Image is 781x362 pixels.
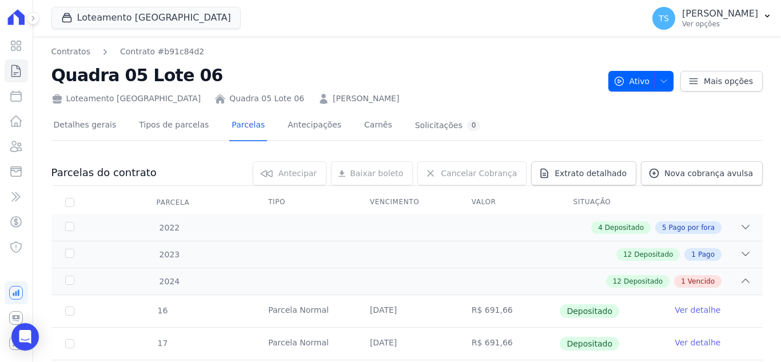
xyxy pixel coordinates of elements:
[143,191,204,214] div: Parcela
[229,111,267,141] a: Parcelas
[559,190,661,214] th: Situação
[51,111,119,141] a: Detalhes gerais
[458,190,560,214] th: Valor
[662,222,667,233] span: 5
[413,111,483,141] a: Solicitações0
[643,2,781,34] button: TS [PERSON_NAME] Ver opções
[65,339,74,348] input: Só é possível selecionar pagamentos em aberto
[698,249,715,260] span: Pago
[675,337,720,348] a: Ver detalhe
[659,14,668,22] span: TS
[229,93,304,105] a: Quadra 05 Lote 06
[356,190,458,214] th: Vencimento
[624,276,663,287] span: Depositado
[415,120,481,131] div: Solicitações
[531,161,636,185] a: Extrato detalhado
[608,71,674,92] button: Ativo
[254,328,356,360] td: Parcela Normal
[467,120,481,131] div: 0
[641,161,763,185] a: Nova cobrança avulsa
[560,337,619,351] span: Depositado
[555,168,627,179] span: Extrato detalhado
[691,249,696,260] span: 1
[623,249,632,260] span: 12
[51,7,241,29] button: Loteamento [GEOGRAPHIC_DATA]
[356,328,458,360] td: [DATE]
[51,46,205,58] nav: Breadcrumb
[285,111,344,141] a: Antecipações
[458,328,560,360] td: R$ 691,66
[51,93,201,105] div: Loteamento [GEOGRAPHIC_DATA]
[704,75,753,87] span: Mais opções
[51,46,599,58] nav: Breadcrumb
[682,19,758,29] p: Ver opções
[613,276,621,287] span: 12
[362,111,395,141] a: Carnês
[51,62,599,88] h2: Quadra 05 Lote 06
[688,276,715,287] span: Vencido
[681,276,686,287] span: 1
[598,222,603,233] span: 4
[333,93,399,105] a: [PERSON_NAME]
[157,306,168,315] span: 16
[11,323,39,351] div: Open Intercom Messenger
[613,71,650,92] span: Ativo
[682,8,758,19] p: [PERSON_NAME]
[254,190,356,214] th: Tipo
[120,46,204,58] a: Contrato #b91c84d2
[664,168,753,179] span: Nova cobrança avulsa
[51,46,90,58] a: Contratos
[157,339,168,348] span: 17
[680,71,763,92] a: Mais opções
[51,166,157,180] h3: Parcelas do contrato
[669,222,715,233] span: Pago por fora
[560,304,619,318] span: Depositado
[675,304,720,316] a: Ver detalhe
[137,111,211,141] a: Tipos de parcelas
[458,295,560,327] td: R$ 691,66
[356,295,458,327] td: [DATE]
[605,222,644,233] span: Depositado
[254,295,356,327] td: Parcela Normal
[65,307,74,316] input: Só é possível selecionar pagamentos em aberto
[634,249,673,260] span: Depositado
